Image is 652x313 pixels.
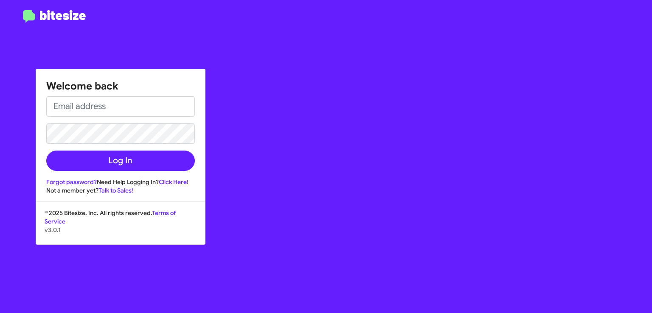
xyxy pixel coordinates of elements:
h1: Welcome back [46,79,195,93]
button: Log In [46,151,195,171]
a: Forgot password? [46,178,97,186]
p: v3.0.1 [45,226,197,234]
a: Talk to Sales! [98,187,133,194]
input: Email address [46,96,195,117]
div: Not a member yet? [46,186,195,195]
a: Click Here! [159,178,188,186]
div: © 2025 Bitesize, Inc. All rights reserved. [36,209,205,244]
div: Need Help Logging In? [46,178,195,186]
a: Terms of Service [45,209,176,225]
